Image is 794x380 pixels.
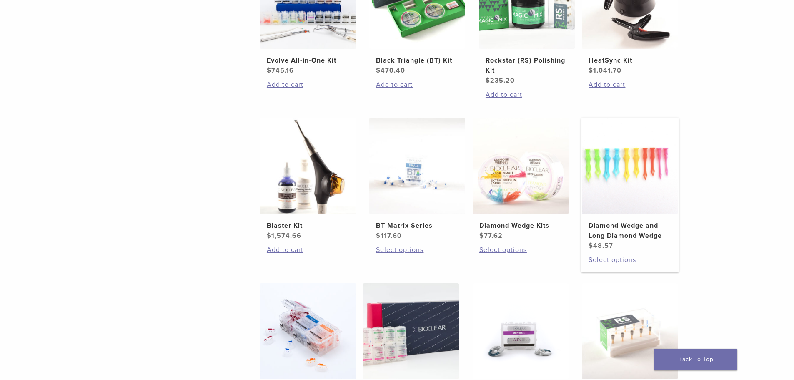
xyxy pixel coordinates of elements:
[376,66,405,75] bdi: 470.40
[376,66,381,75] span: $
[479,232,484,240] span: $
[260,283,356,379] img: Bioclear Evolve Posterior Matrix Series
[479,221,562,231] h2: Diamond Wedge Kits
[267,66,271,75] span: $
[654,349,737,370] a: Back To Top
[267,80,349,90] a: Add to cart: “Evolve All-in-One Kit”
[486,90,568,100] a: Add to cart: “Rockstar (RS) Polishing Kit”
[267,232,301,240] bdi: 1,574.66
[267,221,349,231] h2: Blaster Kit
[472,118,569,241] a: Diamond Wedge KitsDiamond Wedge Kits $77.62
[473,118,569,214] img: Diamond Wedge Kits
[376,245,458,255] a: Select options for “BT Matrix Series”
[260,118,356,214] img: Blaster Kit
[479,232,503,240] bdi: 77.62
[376,232,402,240] bdi: 117.60
[376,55,458,65] h2: Black Triangle (BT) Kit
[473,283,569,379] img: TwinRing Universal
[486,55,568,75] h2: Rockstar (RS) Polishing Kit
[479,245,562,255] a: Select options for “Diamond Wedge Kits”
[369,118,466,241] a: BT Matrix SeriesBT Matrix Series $117.60
[267,66,294,75] bdi: 745.16
[267,232,271,240] span: $
[589,55,671,65] h2: HeatSync Kit
[589,242,593,250] span: $
[582,118,678,214] img: Diamond Wedge and Long Diamond Wedge
[486,76,515,85] bdi: 235.20
[486,76,490,85] span: $
[589,80,671,90] a: Add to cart: “HeatSync Kit”
[267,245,349,255] a: Add to cart: “Blaster Kit”
[589,221,671,241] h2: Diamond Wedge and Long Diamond Wedge
[582,283,678,379] img: RS Polisher
[589,242,613,250] bdi: 48.57
[589,255,671,265] a: Select options for “Diamond Wedge and Long Diamond Wedge”
[589,66,593,75] span: $
[581,118,679,251] a: Diamond Wedge and Long Diamond WedgeDiamond Wedge and Long Diamond Wedge $48.57
[589,66,621,75] bdi: 1,041.70
[369,118,465,214] img: BT Matrix Series
[267,55,349,65] h2: Evolve All-in-One Kit
[363,283,459,379] img: Complete HD Anterior Kit
[376,232,381,240] span: $
[260,118,357,241] a: Blaster KitBlaster Kit $1,574.66
[376,221,458,231] h2: BT Matrix Series
[376,80,458,90] a: Add to cart: “Black Triangle (BT) Kit”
